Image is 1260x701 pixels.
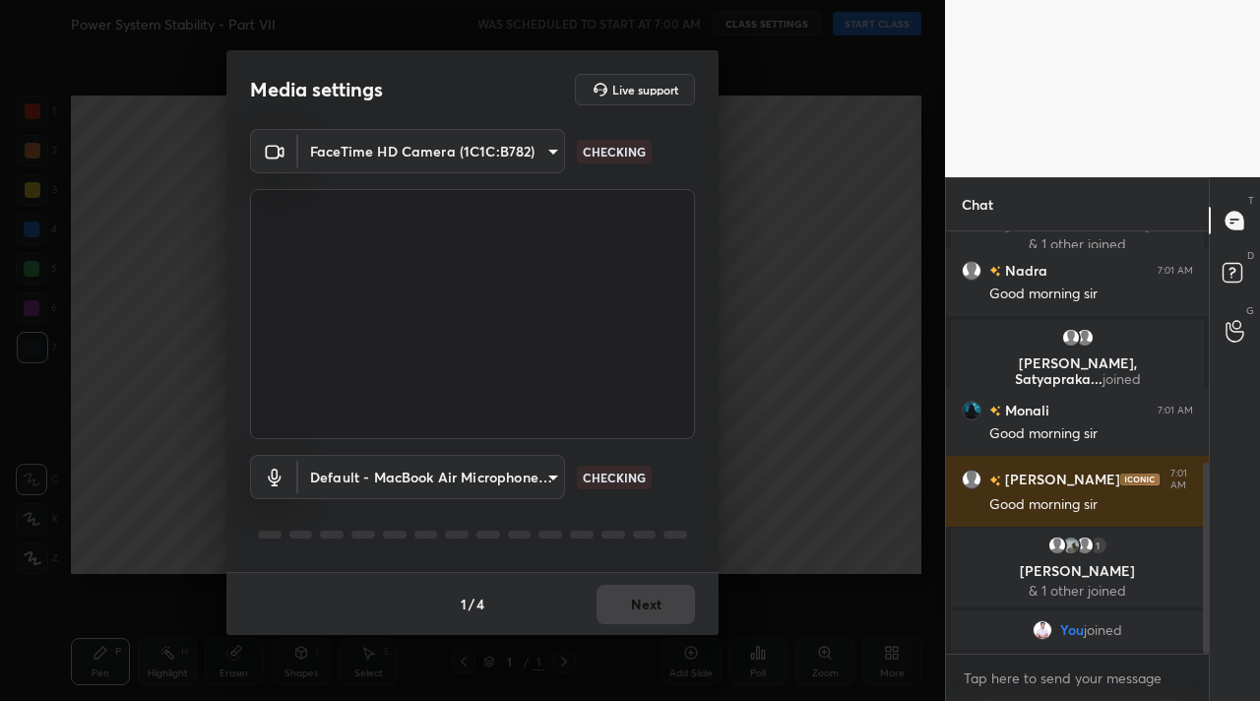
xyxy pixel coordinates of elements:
[461,594,467,614] h4: 1
[476,594,484,614] h4: 4
[583,469,646,486] p: CHECKING
[989,285,1193,304] div: Good morning sir
[469,594,474,614] h4: /
[1061,328,1081,348] img: default.png
[1047,536,1067,555] img: default.png
[612,84,678,96] h5: Live support
[962,470,981,489] img: default.png
[962,261,981,281] img: default.png
[963,201,1192,232] p: Sai, Sanyam, [GEOGRAPHIC_DATA]
[1075,536,1095,555] img: default.png
[989,476,1001,486] img: no-rating-badge.077c3623.svg
[946,178,1009,230] p: Chat
[1247,248,1254,263] p: D
[1075,328,1095,348] img: default.png
[989,266,1001,277] img: no-rating-badge.077c3623.svg
[1246,303,1254,318] p: G
[1158,265,1193,277] div: 7:01 AM
[989,406,1001,416] img: no-rating-badge.077c3623.svg
[1033,620,1052,640] img: e6b38c85eb1c47a285307284920bdc85.jpg
[1001,470,1120,490] h6: [PERSON_NAME]
[963,355,1192,387] p: [PERSON_NAME], Satyapraka...
[1060,622,1084,638] span: You
[1248,193,1254,208] p: T
[1158,405,1193,416] div: 7:01 AM
[1120,474,1160,485] img: iconic-dark.1390631f.png
[989,424,1193,444] div: Good morning sir
[963,236,1192,252] p: & 1 other joined
[1061,536,1081,555] img: 44350f266b9746808460ad0daf3f7ddc.jpg
[1001,400,1049,420] h6: Monali
[1084,622,1122,638] span: joined
[1102,369,1141,388] span: joined
[962,401,981,420] img: 53b9e1c1482a4740ab325a7480cdb2f9.jpg
[583,143,646,160] p: CHECKING
[1164,468,1193,491] div: 7:01 AM
[989,495,1193,515] div: Good morning sir
[946,231,1209,654] div: grid
[963,563,1192,579] p: [PERSON_NAME]
[298,129,565,173] div: FaceTime HD Camera (1C1C:B782)
[298,455,565,499] div: FaceTime HD Camera (1C1C:B782)
[1001,260,1047,281] h6: Nadra
[1089,536,1108,555] div: 1
[250,77,383,102] h2: Media settings
[963,583,1192,599] p: & 1 other joined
